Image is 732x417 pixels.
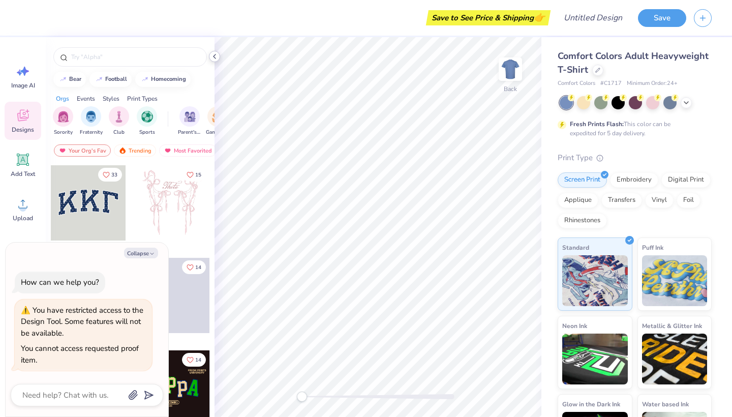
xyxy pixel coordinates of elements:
img: Metallic & Glitter Ink [642,334,708,384]
div: filter for Fraternity [80,106,103,136]
span: 33 [111,172,117,177]
div: filter for Club [109,106,129,136]
img: Sorority Image [57,111,69,123]
span: Glow in the Dark Ink [562,399,620,409]
img: most_fav.gif [164,147,172,154]
div: filter for Parent's Weekend [178,106,201,136]
span: Metallic & Glitter Ink [642,320,702,331]
div: Accessibility label [297,392,307,402]
button: filter button [178,106,201,136]
img: Sports Image [141,111,153,123]
img: most_fav.gif [58,147,67,154]
div: Rhinestones [558,213,607,228]
button: filter button [53,106,73,136]
span: # C1717 [600,79,622,88]
button: filter button [80,106,103,136]
button: Like [182,260,206,274]
div: filter for Game Day [206,106,229,136]
div: Back [504,84,517,94]
div: Events [77,94,95,103]
div: filter for Sports [137,106,157,136]
div: Styles [103,94,119,103]
span: Water based Ink [642,399,689,409]
div: You cannot access requested proof item. [21,343,139,365]
div: Vinyl [645,193,674,208]
button: filter button [109,106,129,136]
button: Like [182,353,206,367]
button: Like [98,168,122,182]
span: Parent's Weekend [178,129,201,136]
span: Standard [562,242,589,253]
div: Embroidery [610,172,658,188]
div: Foil [677,193,700,208]
button: Save [638,9,686,27]
div: Trending [114,144,156,157]
span: 👉 [534,11,545,23]
button: bear [53,72,86,87]
button: filter button [137,106,157,136]
img: trending.gif [118,147,127,154]
div: How can we help you? [21,277,99,287]
span: Designs [12,126,34,134]
div: Digital Print [661,172,711,188]
span: Image AI [11,81,35,90]
span: Comfort Colors [558,79,595,88]
button: Collapse [124,248,158,258]
img: Game Day Image [212,111,224,123]
div: filter for Sorority [53,106,73,136]
img: Puff Ink [642,255,708,306]
span: Fraternity [80,129,103,136]
span: Sports [139,129,155,136]
div: bear [69,76,81,82]
span: Minimum Order: 24 + [627,79,678,88]
span: 14 [195,358,201,363]
img: Fraternity Image [85,111,97,123]
img: Back [500,59,521,79]
div: Print Types [127,94,158,103]
div: Most Favorited [159,144,217,157]
span: Neon Ink [562,320,587,331]
div: Your Org's Fav [54,144,111,157]
img: Neon Ink [562,334,628,384]
img: Parent's Weekend Image [184,111,196,123]
img: trend_line.gif [95,76,103,82]
div: football [105,76,127,82]
div: This color can be expedited for 5 day delivery. [570,120,695,138]
span: Comfort Colors Adult Heavyweight T-Shirt [558,50,709,76]
div: Orgs [56,94,69,103]
span: Upload [13,214,33,222]
button: football [89,72,132,87]
input: Untitled Design [556,8,630,28]
img: trend_line.gif [141,76,149,82]
button: filter button [206,106,229,136]
span: Puff Ink [642,242,663,253]
span: Add Text [11,170,35,178]
span: Club [113,129,125,136]
div: You have restricted access to the Design Tool. Some features will not be available. [21,305,143,338]
img: Standard [562,255,628,306]
strong: Fresh Prints Flash: [570,120,624,128]
div: Save to See Price & Shipping [429,10,548,25]
span: Game Day [206,129,229,136]
button: homecoming [135,72,191,87]
div: Applique [558,193,598,208]
span: 15 [195,172,201,177]
button: Like [182,168,206,182]
div: Screen Print [558,172,607,188]
div: Print Type [558,152,712,164]
span: 14 [195,265,201,270]
span: Sorority [54,129,73,136]
img: trend_line.gif [59,76,67,82]
div: Transfers [601,193,642,208]
div: homecoming [151,76,186,82]
img: Club Image [113,111,125,123]
input: Try "Alpha" [70,52,200,62]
